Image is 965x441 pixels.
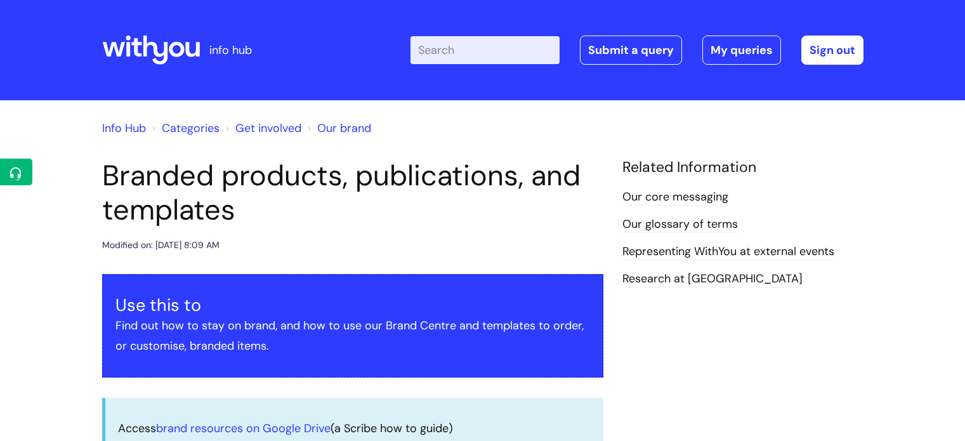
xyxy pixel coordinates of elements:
a: Research at [GEOGRAPHIC_DATA] [622,271,803,287]
a: My queries [702,36,781,65]
p: Access (a Scribe how to guide) [118,418,591,438]
div: Modified on: [DATE] 8:09 AM [102,237,220,253]
a: Our core messaging [622,189,728,206]
a: Submit a query [580,36,682,65]
h4: Related Information [622,159,863,176]
a: Categories [162,121,220,136]
li: Solution home [149,118,220,138]
input: Search [410,36,560,64]
h3: Use this to [115,295,590,315]
p: info hub [209,40,252,60]
a: brand resources on Google Drive [156,421,331,436]
a: Info Hub [102,121,146,136]
a: Get involved [235,121,301,136]
a: Our brand [317,121,371,136]
div: | - [410,36,863,65]
p: Find out how to stay on brand, and how to use our Brand Centre and templates to order, or customi... [115,315,590,357]
li: Our brand [305,118,371,138]
a: Representing WithYou at external events [622,244,834,260]
a: Sign out [801,36,863,65]
li: Get involved [223,118,301,138]
a: Our glossary of terms [622,216,738,233]
h1: Branded products, publications, and templates [102,159,603,227]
